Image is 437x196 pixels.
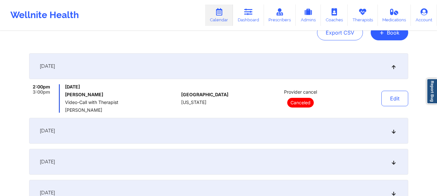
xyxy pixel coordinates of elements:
span: 3:00pm [33,89,50,95]
span: [DATE] [40,63,55,69]
a: Admins [296,5,321,26]
span: [DATE] [40,190,55,196]
a: Account [411,5,437,26]
h6: [PERSON_NAME] [65,92,179,97]
span: + [379,31,384,34]
a: Therapists [348,5,378,26]
span: [DATE] [40,159,55,165]
p: Canceled [287,98,314,108]
a: Dashboard [233,5,264,26]
button: +Book [371,25,408,40]
a: Report Bug [427,78,437,104]
span: [PERSON_NAME] [65,108,179,113]
span: 2:00pm [33,84,50,89]
span: [DATE] [65,84,179,89]
span: Provider cancel [284,89,317,95]
a: Coaches [321,5,348,26]
span: [GEOGRAPHIC_DATA] [181,92,228,97]
span: Video-Call with Therapist [65,100,179,105]
span: [US_STATE] [181,100,206,105]
a: Calendar [205,5,233,26]
a: Medications [378,5,411,26]
span: [DATE] [40,128,55,134]
a: Prescribers [264,5,296,26]
button: Export CSV [317,25,363,40]
button: Edit [381,91,408,106]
